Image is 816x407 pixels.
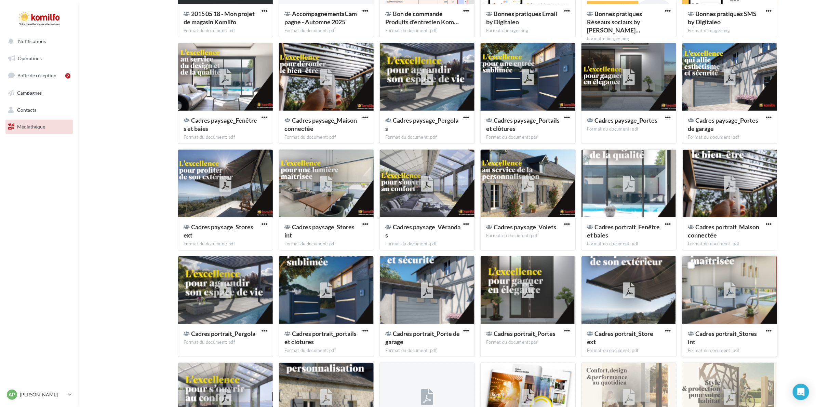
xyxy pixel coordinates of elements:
[184,339,267,345] div: Format du document: pdf
[184,117,257,132] span: Cadres paysage_Fenêtres et baies
[587,241,671,247] div: Format du document: pdf
[486,28,570,34] div: Format d'image: png
[4,68,75,83] a: Boîte de réception2
[284,330,357,345] span: Cadres portrait_portails et clotures
[17,90,42,96] span: Campagnes
[184,10,255,26] span: 2015 05 18 - Mon projet de magasin Komilfo
[587,330,653,345] span: Cadres portrait_Store ext
[284,10,357,26] span: AccompagnementsCampagne - Automne 2025
[184,134,267,140] div: Format du document: pdf
[385,28,469,34] div: Format du document: pdf
[688,330,757,345] span: Cadres portrait_Stores int
[688,241,772,247] div: Format du document: pdf
[184,241,267,247] div: Format du document: pdf
[9,391,15,398] span: AP
[385,348,469,354] div: Format du document: pdf
[5,388,73,401] a: AP [PERSON_NAME]
[385,134,469,140] div: Format du document: pdf
[385,10,459,26] span: Bon de commande Produits d'entretien Komilfo
[4,86,75,100] a: Campagnes
[284,241,368,247] div: Format du document: pdf
[385,117,458,132] span: Cadres paysage_Pergolas
[184,223,254,239] span: Cadres paysage_Stores ext
[793,384,809,400] div: Open Intercom Messenger
[486,10,557,26] span: Bonnes pratiques Email by Digitaleo
[587,36,671,42] div: Format d'image: png
[284,348,368,354] div: Format du document: pdf
[688,223,759,239] span: Cadres portrait_Maison connectée
[18,38,46,44] span: Notifications
[4,51,75,66] a: Opérations
[486,117,560,132] span: Cadres paysage_Portails et clôtures
[385,330,460,345] span: Cadres portrait_Porte de garage
[284,223,355,239] span: Cadres paysage_Stores int
[4,120,75,134] a: Médiathèque
[385,241,469,247] div: Format du document: pdf
[17,72,56,78] span: Boîte de réception
[284,28,368,34] div: Format du document: pdf
[688,10,757,26] span: Bonnes pratiques SMS by Digitaleo
[486,233,570,239] div: Format du document: pdf
[18,55,42,61] span: Opérations
[494,330,556,337] span: Cadres portrait_Portes
[284,117,357,132] span: Cadres paysage_Maison connectée
[284,134,368,140] div: Format du document: pdf
[17,107,36,112] span: Contacts
[587,348,671,354] div: Format du document: pdf
[486,134,570,140] div: Format du document: pdf
[494,223,556,231] span: Cadres paysage_Volets
[594,117,657,124] span: Cadres paysage_Portes
[688,348,772,354] div: Format du document: pdf
[65,73,70,79] div: 2
[20,391,65,398] p: [PERSON_NAME]
[688,28,772,34] div: Format d'image: png
[688,117,758,132] span: Cadres paysage_Portes de garage
[4,34,72,49] button: Notifications
[191,330,256,337] span: Cadres portrait_Pergola
[4,103,75,117] a: Contacts
[184,28,267,34] div: Format du document: pdf
[587,126,671,132] div: Format du document: pdf
[688,134,772,140] div: Format du document: pdf
[17,124,45,130] span: Médiathèque
[587,10,642,34] span: Bonnes pratiques Réseaux sociaux by Digitaleo
[385,223,460,239] span: Cadres paysage_Vérandas
[486,339,570,345] div: Format du document: pdf
[587,223,660,239] span: Cadres portrait_Fenêtre et baies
